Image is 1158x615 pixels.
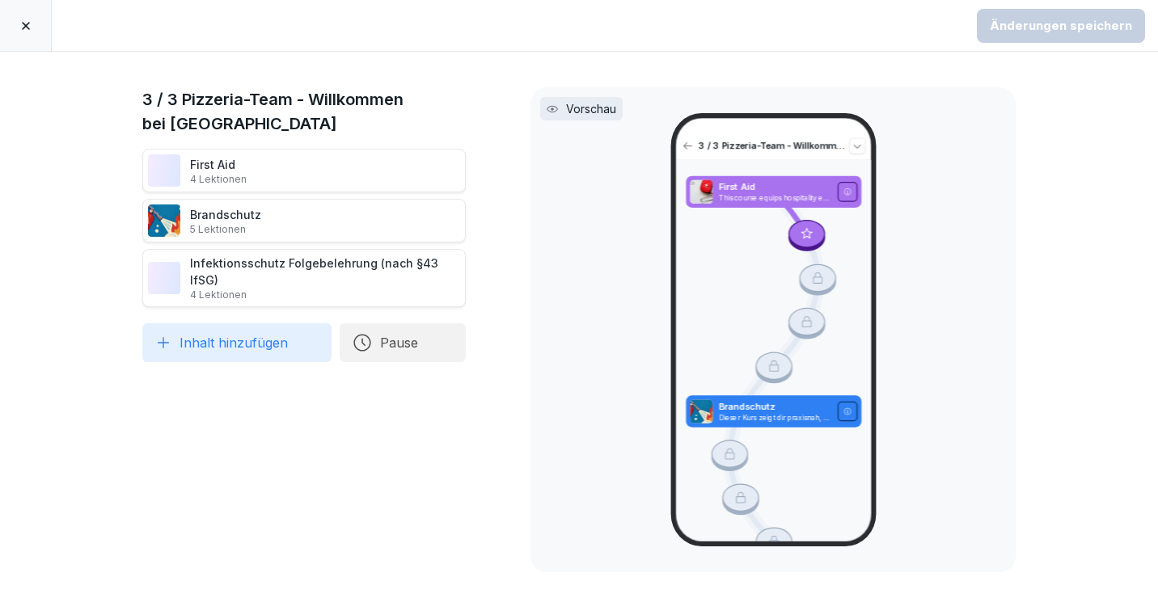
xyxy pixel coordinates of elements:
[689,400,712,424] img: b0iy7e1gfawqjs4nezxuanzk.png
[190,173,247,186] p: 4 Lektionen
[190,206,261,236] div: Brandschutz
[340,323,466,362] button: Pause
[142,323,332,362] button: Inhalt hinzufügen
[148,154,180,187] img: ovcsqbf2ewum2utvc3o527vw.png
[142,87,466,136] h1: 3 / 3 Pizzeria-Team - Willkommen bei [GEOGRAPHIC_DATA]
[142,149,466,192] div: First Aid4 Lektionen
[977,9,1145,43] button: Änderungen speichern
[990,17,1132,35] div: Änderungen speichern
[148,262,180,294] img: tgff07aey9ahi6f4hltuk21p.png
[689,180,712,204] img: ovcsqbf2ewum2utvc3o527vw.png
[190,223,261,236] p: 5 Lektionen
[190,156,247,186] div: First Aid
[190,255,460,301] div: Infektionsschutz Folgebelehrung (nach §43 IfSG)
[718,194,831,203] p: This course equips hospitality employees with basic first aid knowledge, empowering them to respo...
[190,289,460,301] p: 4 Lektionen
[142,199,466,242] div: Brandschutz5 Lektionen
[148,204,180,237] img: b0iy7e1gfawqjs4nezxuanzk.png
[718,414,831,423] p: Dieser Kurs zeigt dir praxisnah, wie du Brände in der Gastronomie verhinderst, Fettbrände sicher ...
[718,181,831,194] p: First Aid
[142,249,466,307] div: Infektionsschutz Folgebelehrung (nach §43 IfSG)4 Lektionen
[698,140,843,153] p: 3 / 3 Pizzeria-Team - Willkommen bei [GEOGRAPHIC_DATA]
[718,401,831,414] p: Brandschutz
[566,100,616,117] p: Vorschau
